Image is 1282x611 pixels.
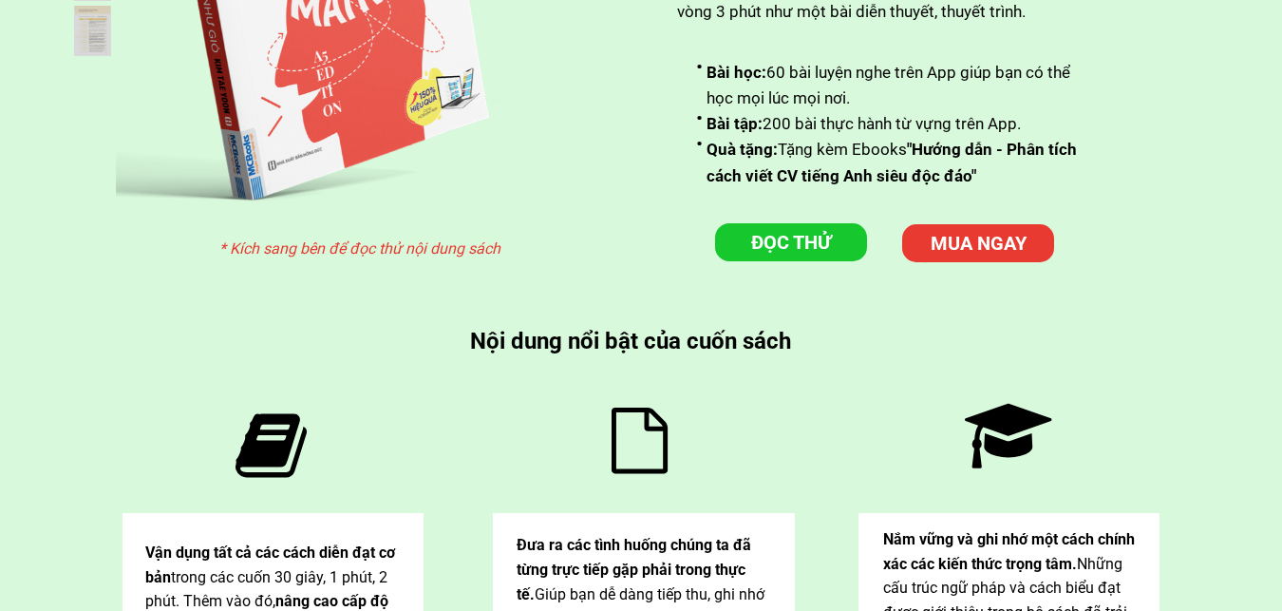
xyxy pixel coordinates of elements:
[145,544,395,586] span: Vận dụng tất cả các cách diễn đạt cơ bản
[707,114,763,133] span: Bài tập:
[707,140,778,159] span: Quà tặng:
[902,224,1054,262] p: MUA NGAY
[696,111,1084,137] li: 200 bài thực hành từ vựng trên App.
[715,223,867,261] a: ĐỌC THỬ
[707,63,766,82] span: Bài học:
[470,323,800,359] h3: Nội dung nổi bật của cuốn sách
[707,140,1077,184] span: "Hướng dẫn - Phân tích cách viết CV tiếng Anh siêu độc đáo"
[219,237,513,261] h3: * Kích sang bên để đọc thử nội dung sách
[696,60,1084,111] li: 60 bài luyện nghe trên App giúp bạn có thể học mọi lúc mọi nơi.
[517,536,751,602] span: Đưa ra các tình huống chúng ta đã từng trực tiếp gặp phải trong thực tế.
[696,137,1084,188] li: Tặng kèm Ebooks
